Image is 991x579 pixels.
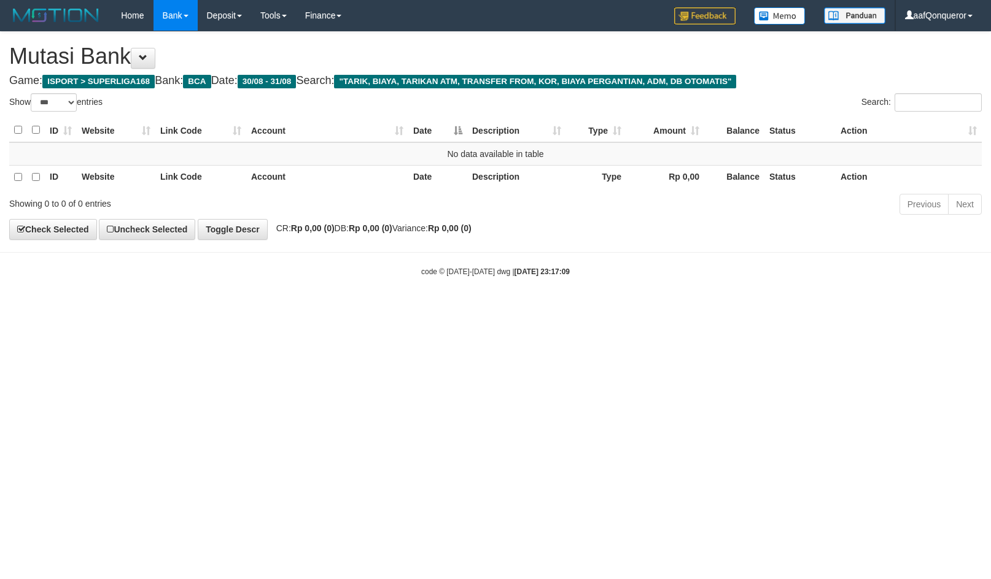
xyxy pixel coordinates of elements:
h1: Mutasi Bank [9,44,982,69]
label: Search: [861,93,982,112]
th: Action: activate to sort column ascending [836,118,982,142]
th: Description [467,165,566,189]
th: Amount: activate to sort column ascending [626,118,704,142]
img: Button%20Memo.svg [754,7,806,25]
th: ID: activate to sort column ascending [45,118,77,142]
span: "TARIK, BIAYA, TARIKAN ATM, TRANSFER FROM, KOR, BIAYA PERGANTIAN, ADM, DB OTOMATIS" [334,75,736,88]
th: Status [764,118,836,142]
a: Uncheck Selected [99,219,195,240]
th: Website [77,165,155,189]
img: panduan.png [824,7,885,24]
a: Toggle Descr [198,219,268,240]
strong: Rp 0,00 (0) [428,223,472,233]
th: Account: activate to sort column ascending [246,118,408,142]
td: No data available in table [9,142,982,166]
strong: Rp 0,00 (0) [291,223,335,233]
small: code © [DATE]-[DATE] dwg | [421,267,570,276]
th: Status [764,165,836,189]
strong: Rp 0,00 (0) [349,223,392,233]
th: Description: activate to sort column ascending [467,118,566,142]
th: Website: activate to sort column ascending [77,118,155,142]
th: Type [566,165,626,189]
span: ISPORT > SUPERLIGA168 [42,75,155,88]
img: MOTION_logo.png [9,6,103,25]
span: BCA [183,75,211,88]
h4: Game: Bank: Date: Search: [9,75,982,87]
label: Show entries [9,93,103,112]
a: Next [948,194,982,215]
th: Link Code [155,165,246,189]
span: CR: DB: Variance: [270,223,472,233]
th: Date [408,165,467,189]
strong: [DATE] 23:17:09 [515,267,570,276]
select: Showentries [31,93,77,112]
a: Previous [900,194,949,215]
th: Rp 0,00 [626,165,704,189]
th: Type: activate to sort column ascending [566,118,626,142]
th: Balance [704,118,764,142]
th: Account [246,165,408,189]
input: Search: [895,93,982,112]
th: Action [836,165,982,189]
th: Date: activate to sort column descending [408,118,467,142]
th: Balance [704,165,764,189]
span: 30/08 - 31/08 [238,75,297,88]
a: Check Selected [9,219,97,240]
div: Showing 0 to 0 of 0 entries [9,193,404,210]
th: ID [45,165,77,189]
th: Link Code: activate to sort column ascending [155,118,246,142]
img: Feedback.jpg [674,7,736,25]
